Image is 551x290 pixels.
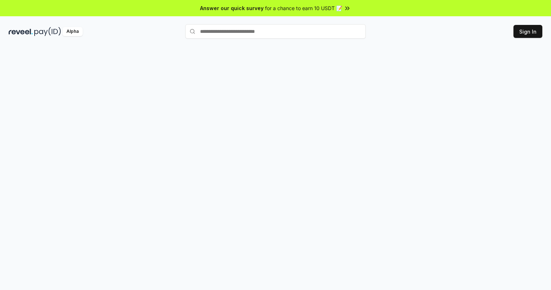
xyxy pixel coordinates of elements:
button: Sign In [513,25,542,38]
img: reveel_dark [9,27,33,36]
span: for a chance to earn 10 USDT 📝 [265,4,342,12]
span: Answer our quick survey [200,4,264,12]
div: Alpha [62,27,83,36]
img: pay_id [34,27,61,36]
